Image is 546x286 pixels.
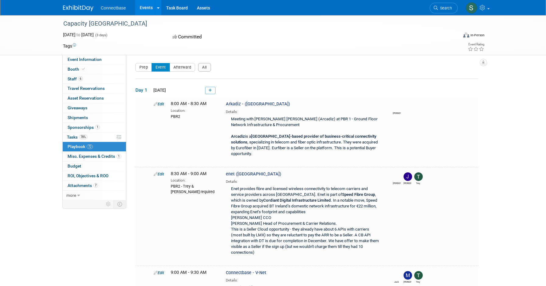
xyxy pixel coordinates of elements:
[68,164,81,168] span: Budget
[63,132,126,142] a: Tasks78%
[466,2,477,14] img: Stephanie Bird
[68,173,108,178] span: ROI, Objectives & ROO
[414,280,422,284] div: Trey Willis
[404,172,412,181] img: James Grant
[463,33,469,37] img: Format-Inperson.png
[154,172,164,176] a: Edit
[226,171,281,177] span: enet ([GEOGRAPHIC_DATA])
[171,107,217,113] div: Location:
[68,76,83,81] span: Staff
[154,102,164,106] a: Edit
[226,101,290,107] span: Arkadiz - ([GEOGRAPHIC_DATA])
[67,135,87,139] span: Tasks
[171,32,305,42] div: Committed
[393,111,401,115] div: John Giblin
[63,94,126,103] a: Asset Reservations
[171,113,217,119] div: PBR2
[226,177,382,184] div: Details:
[430,3,458,13] a: Search
[414,172,423,181] img: Trey Willis
[68,67,86,72] span: Booth
[63,161,126,171] a: Budget
[63,74,126,84] a: Staff6
[93,183,98,188] span: 7
[114,200,126,208] td: Toggle Event Tabs
[226,276,382,283] div: Details:
[226,115,382,159] div: Meeting with [PERSON_NAME] [PERSON_NAME] (Arcadiz) at PBR 1 - Ground Floor Network Infrastructure...
[152,63,170,72] button: Event
[68,115,88,120] span: Shipments
[63,65,126,74] a: Booth
[82,67,85,71] i: Booth reservation complete
[468,43,484,46] div: Event Rating
[422,32,485,41] div: Event Format
[171,177,217,183] div: Location:
[63,32,94,37] span: [DATE] [DATE]
[226,270,266,275] span: Connectbase - V-Net
[79,135,87,139] span: 78%
[68,57,102,62] span: Event Information
[68,154,121,159] span: Misc. Expenses & Credits
[68,105,87,110] span: Giveaways
[414,181,422,185] div: Trey Willis
[393,181,401,185] div: John Giblin
[63,181,126,190] a: Attachments7
[404,280,411,284] div: Mary Ann Rose
[63,43,76,49] td: Tags
[171,101,207,106] span: 8:00 AM - 8:30 AM
[103,200,114,208] td: Personalize Event Tab Strip
[438,6,452,10] span: Search
[414,271,423,280] img: Trey Willis
[171,171,207,176] span: 8:30 AM - 9:00 AM
[135,87,151,94] span: Day 1
[63,123,126,132] a: Sponsorships1
[101,5,126,10] span: Connectbase
[68,144,93,149] span: Playbook
[393,271,401,280] img: Jack Davey
[95,125,100,129] span: 1
[68,125,100,130] span: Sponsorships
[393,172,401,181] img: John Giblin
[63,103,126,113] a: Giveaways
[63,113,126,122] a: Shipments
[78,76,83,81] span: 6
[63,5,93,11] img: ExhibitDay
[95,33,107,37] span: (3 days)
[66,193,76,198] span: more
[404,271,412,280] img: Mary Ann Rose
[63,55,126,64] a: Event Information
[152,88,166,93] span: [DATE]
[75,32,81,37] span: to
[231,134,245,139] b: Arcadiz
[154,270,164,275] a: Edit
[117,154,121,159] span: 1
[61,18,449,29] div: Capacity [GEOGRAPHIC_DATA]
[198,63,211,72] button: All
[63,152,126,161] a: Misc. Expenses & Credits1
[231,134,376,144] b: [GEOGRAPHIC_DATA]-based provider of business-critical connectivity solutions
[470,33,485,37] div: In-Person
[68,86,105,91] span: Travel Reservations
[68,183,98,188] span: Attachments
[263,198,331,203] b: Cordiant Digital Infrastructure Limited
[404,181,411,185] div: James Grant
[393,102,401,111] img: John Giblin
[393,280,401,284] div: Jack Davey
[63,142,126,151] a: Playbook72
[226,108,382,115] div: Details:
[171,183,217,195] div: PBR2 - Trey & [PERSON_NAME] required
[342,192,375,197] b: Speed Fibre Group
[226,184,382,258] div: Enet provides fibre and licensed wireless connectivity to telecom carriers and service providers ...
[87,144,93,149] span: 72
[171,270,207,275] span: 9:00 AM - 9:30 AM
[63,171,126,181] a: ROI, Objectives & ROO
[170,63,195,72] button: Afterward
[135,63,152,72] button: Prep
[68,96,104,101] span: Asset Reservations
[63,84,126,93] a: Travel Reservations
[63,191,126,200] a: more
